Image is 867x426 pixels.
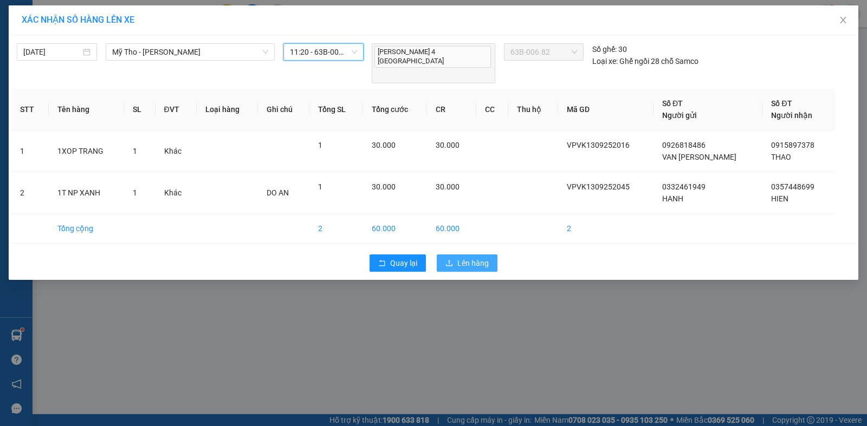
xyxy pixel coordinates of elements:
[771,153,791,161] span: THAO
[372,182,396,191] span: 30.000
[197,89,258,130] th: Loại hàng
[436,141,460,149] span: 30.000
[49,172,124,214] td: 1T NP XANH
[318,141,322,149] span: 1
[363,214,427,244] td: 60.000
[662,194,683,203] span: HANH
[436,182,460,191] span: 30.000
[839,16,847,24] span: close
[771,194,788,203] span: HIEN
[378,259,386,268] span: rollback
[133,188,137,197] span: 1
[771,99,792,108] span: Số ĐT
[662,182,706,191] span: 0332461949
[476,89,509,130] th: CC
[290,44,357,60] span: 11:20 - 63B-006.82
[372,141,396,149] span: 30.000
[11,89,49,130] th: STT
[427,214,476,244] td: 60.000
[133,147,137,155] span: 1
[592,43,617,55] span: Số ghế:
[156,130,197,172] td: Khác
[558,214,654,244] td: 2
[22,15,134,25] span: XÁC NHẬN SỐ HÀNG LÊN XE
[103,10,130,22] span: Nhận:
[457,257,489,269] span: Lên hàng
[592,55,618,67] span: Loại xe:
[262,49,269,55] span: down
[567,141,630,149] span: VPVK1309252016
[828,5,858,36] button: Close
[8,70,98,83] div: 30.000
[156,89,197,130] th: ĐVT
[9,34,96,47] div: HANH
[662,153,736,161] span: VAN [PERSON_NAME]
[9,9,26,21] span: Gửi:
[437,254,497,272] button: uploadLên hàng
[771,141,814,149] span: 0915897378
[112,44,268,60] span: Mỹ Tho - Hồ Chí Minh
[23,46,81,58] input: 13/09/2025
[9,47,96,62] div: 0332461949
[49,130,124,172] td: 1XOP TRANG
[49,214,124,244] td: Tổng cộng
[309,214,363,244] td: 2
[771,111,812,120] span: Người nhận
[49,89,124,130] th: Tên hàng
[11,172,49,214] td: 2
[510,44,577,60] span: 63B-006.82
[9,9,96,34] div: [PERSON_NAME]
[103,35,213,48] div: HIEN
[309,89,363,130] th: Tổng SL
[156,172,197,214] td: Khác
[662,141,706,149] span: 0926818486
[11,130,49,172] td: 1
[567,182,630,191] span: VPVK1309252045
[427,89,476,130] th: CR
[662,99,683,108] span: Số ĐT
[374,46,491,68] span: [PERSON_NAME] 4 [GEOGRAPHIC_DATA]
[558,89,654,130] th: Mã GD
[103,9,213,35] div: VP [GEOGRAPHIC_DATA]
[771,182,814,191] span: 0357448699
[445,259,453,268] span: upload
[318,182,322,191] span: 1
[363,89,427,130] th: Tổng cước
[662,111,697,120] span: Người gửi
[592,43,627,55] div: 30
[390,257,417,269] span: Quay lại
[103,48,213,63] div: 0357448699
[124,89,155,130] th: SL
[592,55,698,67] div: Ghế ngồi 28 chỗ Samco
[267,188,289,197] span: DO AN
[8,71,49,82] span: Cước rồi :
[508,89,558,130] th: Thu hộ
[258,89,309,130] th: Ghi chú
[370,254,426,272] button: rollbackQuay lại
